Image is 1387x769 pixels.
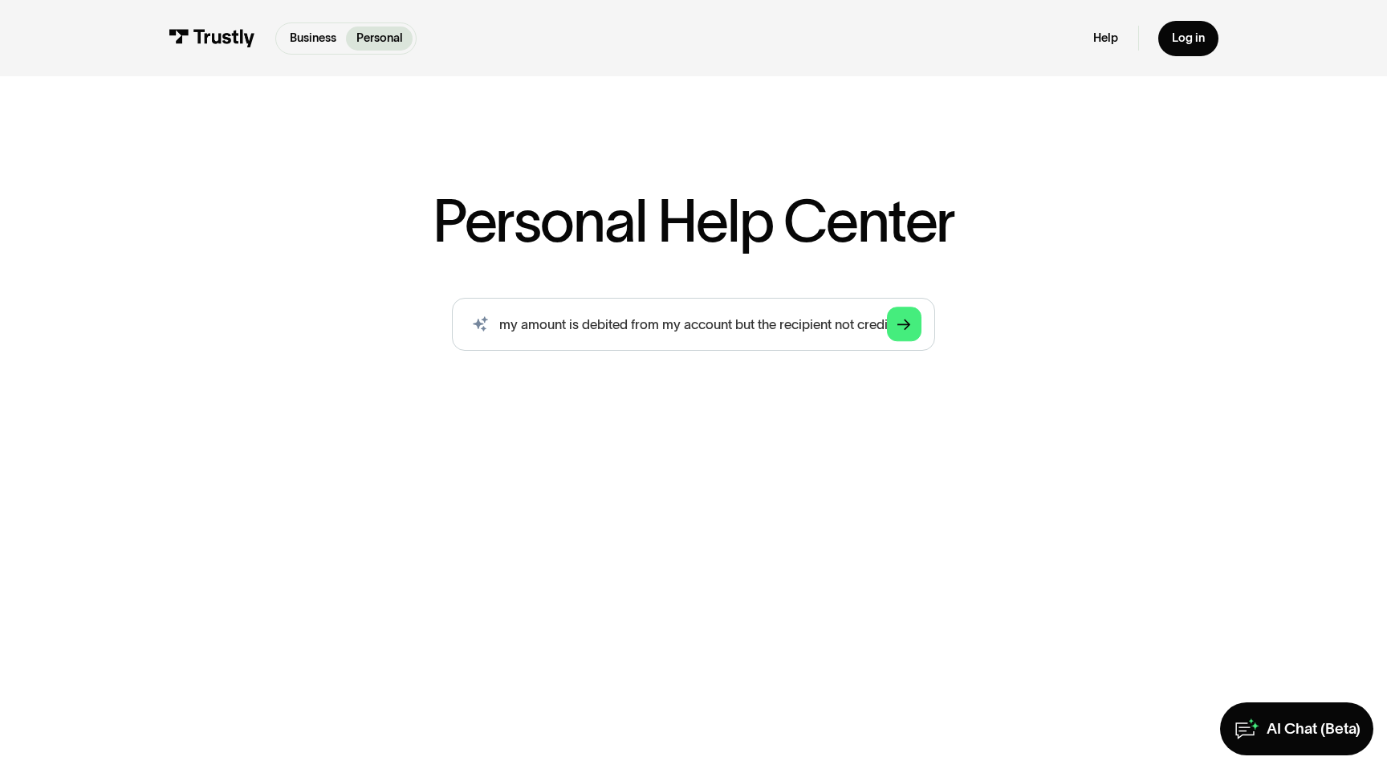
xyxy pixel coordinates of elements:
a: Personal [346,26,413,51]
p: Personal [356,30,403,47]
img: Trustly Logo [169,29,255,47]
p: Business [290,30,336,47]
input: search [452,298,935,351]
form: Search [452,298,935,351]
a: Business [279,26,346,51]
h1: Personal Help Center [433,193,954,251]
a: Help [1093,31,1118,46]
a: Log in [1158,21,1218,56]
div: AI Chat (Beta) [1267,719,1361,738]
div: Log in [1172,31,1205,46]
a: AI Chat (Beta) [1220,702,1374,755]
